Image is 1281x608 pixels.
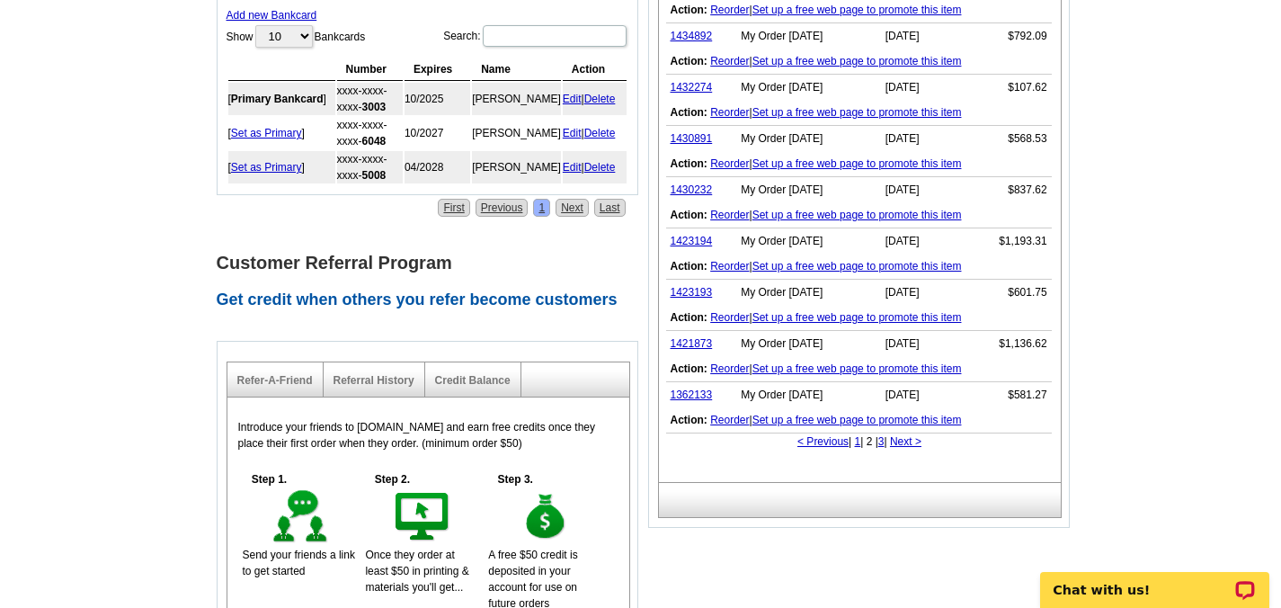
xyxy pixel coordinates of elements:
td: | [563,83,627,115]
a: 1423194 [671,235,713,247]
a: Reorder [710,4,749,16]
a: Set up a free web page to promote this item [752,55,962,67]
td: My Order [DATE] [736,176,881,202]
td: | [666,305,1052,331]
a: Reorder [710,106,749,119]
td: [ ] [228,117,335,149]
strong: 6048 [362,135,387,148]
a: 1430232 [671,183,713,196]
strong: 5008 [362,169,387,182]
a: 1434892 [671,30,713,42]
a: Set up a free web page to promote this item [752,311,962,324]
a: Reorder [710,362,749,375]
b: Action: [671,55,707,67]
a: 1362133 [671,389,713,401]
a: 1 [533,199,550,217]
a: Reorder [710,414,749,426]
td: | [563,117,627,149]
label: Search: [443,23,627,49]
td: [PERSON_NAME] [472,151,561,183]
a: Set up a free web page to promote this item [752,209,962,221]
strong: 3003 [362,101,387,113]
b: Action: [671,157,707,170]
td: $1,136.62 [978,330,1052,356]
td: $107.62 [978,74,1052,100]
b: Action: [671,311,707,324]
td: $568.53 [978,125,1052,151]
a: 1421873 [671,337,713,350]
b: Action: [671,414,707,426]
th: Number [337,58,403,81]
td: [PERSON_NAME] [472,117,561,149]
a: Edit [563,161,582,174]
a: Reorder [710,260,749,273]
a: Set up a free web page to promote this item [752,414,962,426]
td: xxxx-xxxx-xxxx- [337,117,403,149]
h5: Step 2. [365,471,419,487]
a: Delete [584,127,616,139]
a: Set as Primary [231,127,302,139]
a: Refer-A-Friend [237,374,313,387]
a: Set up a free web page to promote this item [752,362,962,375]
h5: Step 1. [243,471,297,487]
iframe: LiveChat chat widget [1028,551,1281,608]
td: | [666,356,1052,382]
label: Show Bankcards [227,23,366,49]
td: My Order [DATE] [736,381,881,407]
a: Reorder [710,209,749,221]
img: step-2.gif [392,487,454,547]
b: Action: [671,260,707,273]
td: | [666,202,1052,228]
a: Delete [584,93,616,105]
a: Next > [890,435,921,448]
h5: Step 3. [488,471,542,487]
td: My Order [DATE] [736,279,881,305]
img: step-1.gif [270,487,332,547]
a: Referral History [334,374,414,387]
td: $581.27 [978,381,1052,407]
td: | [666,100,1052,126]
a: 1430891 [671,132,713,145]
a: Reorder [710,157,749,170]
a: Set up a free web page to promote this item [752,106,962,119]
td: 10/2025 [405,83,470,115]
div: | | 2 | | [659,434,1061,450]
td: | [563,151,627,183]
a: Reorder [710,55,749,67]
b: Action: [671,209,707,221]
td: xxxx-xxxx-xxxx- [337,83,403,115]
span: Send your friends a link to get started [243,549,355,577]
a: Previous [476,199,529,217]
a: Set up a free web page to promote this item [752,260,962,273]
h1: Customer Referral Program [217,254,648,273]
th: Expires [405,58,470,81]
td: $1,193.31 [978,228,1052,254]
td: | [666,407,1052,434]
td: [PERSON_NAME] [472,83,561,115]
a: 1 [855,435,861,448]
td: [DATE] [881,22,978,49]
b: Action: [671,362,707,375]
td: [DATE] [881,330,978,356]
a: Delete [584,161,616,174]
td: 10/2027 [405,117,470,149]
a: < Previous [797,435,849,448]
td: [DATE] [881,176,978,202]
td: $837.62 [978,176,1052,202]
a: Set up a free web page to promote this item [752,4,962,16]
a: Credit Balance [435,374,511,387]
th: Action [563,58,627,81]
td: [DATE] [881,279,978,305]
a: Last [594,199,626,217]
a: 3 [878,435,885,448]
b: Action: [671,4,707,16]
span: Once they order at least $50 in printing & materials you'll get... [365,549,468,594]
a: 1423193 [671,286,713,299]
a: Edit [563,93,582,105]
td: [DATE] [881,74,978,100]
input: Search: [483,25,627,47]
td: My Order [DATE] [736,228,881,254]
td: My Order [DATE] [736,330,881,356]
